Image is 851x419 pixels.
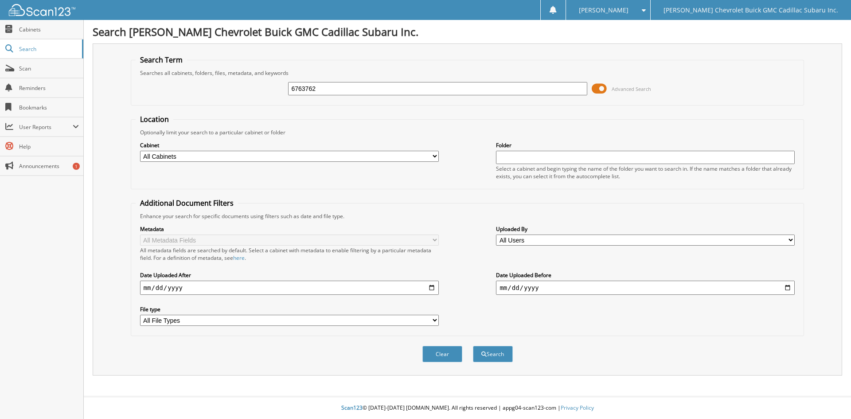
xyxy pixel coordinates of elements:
[84,397,851,419] div: © [DATE]-[DATE] [DOMAIN_NAME]. All rights reserved | appg04-scan123-com |
[93,24,842,39] h1: Search [PERSON_NAME] Chevrolet Buick GMC Cadillac Subaru Inc.
[19,123,73,131] span: User Reports
[9,4,75,16] img: scan123-logo-white.svg
[136,69,800,77] div: Searches all cabinets, folders, files, metadata, and keywords
[136,198,238,208] legend: Additional Document Filters
[612,86,651,92] span: Advanced Search
[140,225,439,233] label: Metadata
[496,281,795,295] input: end
[140,141,439,149] label: Cabinet
[807,376,851,419] iframe: Chat Widget
[19,104,79,111] span: Bookmarks
[140,247,439,262] div: All metadata fields are searched by default. Select a cabinet with metadata to enable filtering b...
[19,45,78,53] span: Search
[19,26,79,33] span: Cabinets
[664,8,838,13] span: [PERSON_NAME] Chevrolet Buick GMC Cadillac Subaru Inc.
[496,271,795,279] label: Date Uploaded Before
[473,346,513,362] button: Search
[136,55,187,65] legend: Search Term
[140,281,439,295] input: start
[422,346,462,362] button: Clear
[19,162,79,170] span: Announcements
[73,163,80,170] div: 1
[19,65,79,72] span: Scan
[579,8,628,13] span: [PERSON_NAME]
[140,305,439,313] label: File type
[136,129,800,136] div: Optionally limit your search to a particular cabinet or folder
[496,165,795,180] div: Select a cabinet and begin typing the name of the folder you want to search in. If the name match...
[136,114,173,124] legend: Location
[496,141,795,149] label: Folder
[140,271,439,279] label: Date Uploaded After
[233,254,245,262] a: here
[136,212,800,220] div: Enhance your search for specific documents using filters such as date and file type.
[19,143,79,150] span: Help
[496,225,795,233] label: Uploaded By
[561,404,594,411] a: Privacy Policy
[19,84,79,92] span: Reminders
[341,404,363,411] span: Scan123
